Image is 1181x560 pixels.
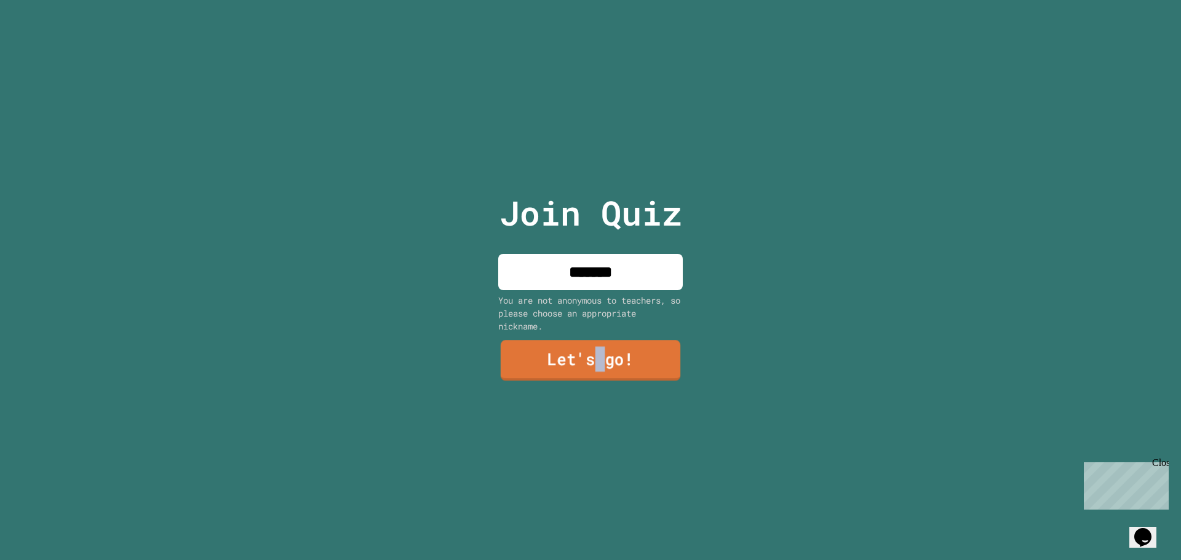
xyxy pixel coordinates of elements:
div: Chat with us now!Close [5,5,85,78]
p: Join Quiz [499,187,682,239]
iframe: chat widget [1079,457,1169,510]
a: Let's go! [501,340,680,381]
iframe: chat widget [1129,511,1169,548]
div: You are not anonymous to teachers, so please choose an appropriate nickname. [498,294,683,333]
